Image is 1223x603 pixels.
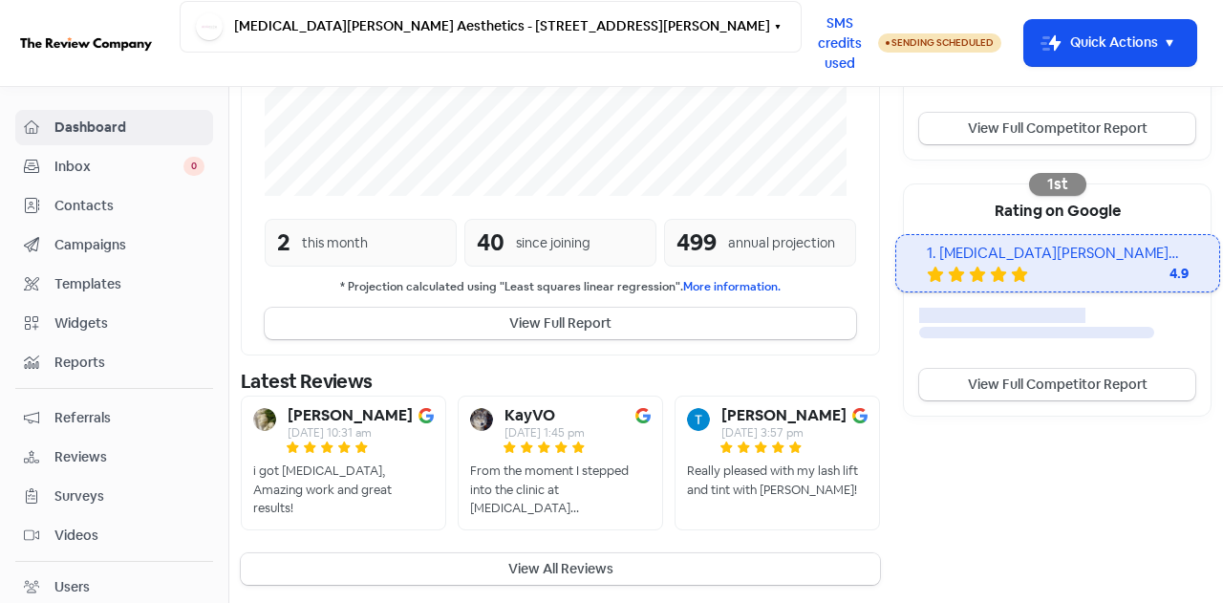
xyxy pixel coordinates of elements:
b: [PERSON_NAME] [288,408,413,423]
a: View Full Competitor Report [919,369,1195,400]
a: Reviews [15,440,213,475]
img: Image [635,408,651,423]
div: 1. [MEDICAL_DATA][PERSON_NAME] Aesthetics [927,243,1189,265]
img: Image [418,408,434,423]
div: [DATE] 10:31 am [288,427,413,439]
div: since joining [516,233,590,253]
span: Referrals [54,408,204,428]
span: Videos [54,526,204,546]
img: Avatar [253,408,276,431]
small: * Projection calculated using "Least squares linear regression". [265,278,856,296]
div: 4.9 [1112,264,1189,284]
button: View All Reviews [241,553,880,585]
b: KayVO [504,408,555,423]
div: 2 [277,226,290,260]
span: 0 [183,157,204,176]
span: Templates [54,274,204,294]
div: [DATE] 3:57 pm [721,427,847,439]
span: Contacts [54,196,204,216]
span: SMS credits used [818,13,862,74]
b: [PERSON_NAME] [721,408,847,423]
div: Really pleased with my lash lift and tint with [PERSON_NAME]! [687,462,868,499]
span: Inbox [54,157,183,177]
div: this month [302,233,368,253]
div: Latest Reviews [241,367,880,396]
img: Avatar [470,408,493,431]
div: [DATE] 1:45 pm [504,427,585,439]
span: Campaigns [54,235,204,255]
div: i got [MEDICAL_DATA], Amazing work and great results! [253,462,434,518]
div: Users [54,577,90,597]
a: SMS credits used [802,32,878,52]
a: Sending Scheduled [878,32,1001,54]
div: 499 [676,226,717,260]
button: [MEDICAL_DATA][PERSON_NAME] Aesthetics - [STREET_ADDRESS][PERSON_NAME] [180,1,802,53]
div: From the moment I stepped into the clinic at [MEDICAL_DATA][PERSON_NAME] Aesthetics, I felt confi... [470,462,651,518]
a: More information. [683,279,781,294]
a: View Full Competitor Report [919,113,1195,144]
span: Dashboard [54,118,204,138]
div: 1st [1029,173,1086,196]
span: Reports [54,353,204,373]
a: Surveys [15,479,213,514]
a: Widgets [15,306,213,341]
span: Widgets [54,313,204,334]
button: View Full Report [265,308,856,339]
a: Videos [15,518,213,553]
a: Reports [15,345,213,380]
a: Contacts [15,188,213,224]
a: Dashboard [15,110,213,145]
a: Templates [15,267,213,302]
img: Avatar [687,408,710,431]
div: annual projection [728,233,835,253]
span: Surveys [54,486,204,506]
span: Reviews [54,447,204,467]
div: 40 [477,226,504,260]
div: Rating on Google [904,184,1211,234]
a: Inbox 0 [15,149,213,184]
img: Image [852,408,868,423]
span: Sending Scheduled [891,36,994,49]
a: Campaigns [15,227,213,263]
button: Quick Actions [1024,20,1196,66]
a: Referrals [15,400,213,436]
